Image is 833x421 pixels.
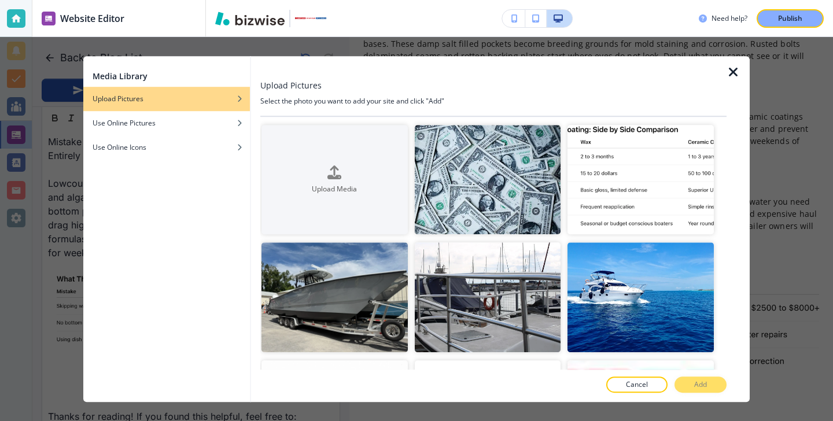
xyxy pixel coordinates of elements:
[606,376,668,393] button: Cancel
[260,79,322,91] h3: Upload Pictures
[93,94,143,104] h4: Upload Pictures
[83,87,250,111] button: Upload Pictures
[83,111,250,135] button: Use Online Pictures
[93,142,146,153] h4: Use Online Icons
[93,70,148,82] h2: Media Library
[215,12,285,25] img: Bizwise Logo
[261,184,408,194] h4: Upload Media
[60,12,124,25] h2: Website Editor
[757,9,824,28] button: Publish
[778,13,802,24] p: Publish
[260,96,727,106] h4: Select the photo you want to add your site and click "Add"
[626,379,648,390] p: Cancel
[295,17,326,19] img: Your Logo
[261,125,408,234] button: Upload Media
[712,13,747,24] h3: Need help?
[83,135,250,160] button: Use Online Icons
[42,12,56,25] img: editor icon
[93,118,156,128] h4: Use Online Pictures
